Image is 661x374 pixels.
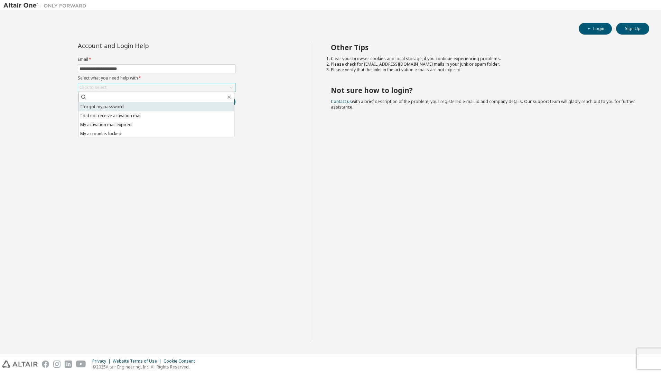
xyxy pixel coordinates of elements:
img: youtube.svg [76,361,86,368]
img: instagram.svg [53,361,60,368]
div: Click to select [78,83,235,92]
div: Account and Login Help [78,43,204,48]
img: linkedin.svg [65,361,72,368]
div: Cookie Consent [164,358,199,364]
li: Please check for [EMAIL_ADDRESS][DOMAIN_NAME] mails in your junk or spam folder. [331,62,637,67]
h2: Other Tips [331,43,637,52]
p: © 2025 Altair Engineering, Inc. All Rights Reserved. [92,364,199,370]
button: Sign Up [616,23,649,35]
div: Privacy [92,358,113,364]
a: Contact us [331,99,352,104]
img: altair_logo.svg [2,361,38,368]
div: Website Terms of Use [113,358,164,364]
li: Please verify that the links in the activation e-mails are not expired. [331,67,637,73]
img: Altair One [3,2,90,9]
label: Select what you need help with [78,75,235,81]
span: with a brief description of the problem, your registered e-mail id and company details. Our suppo... [331,99,635,110]
li: Clear your browser cookies and local storage, if you continue experiencing problems. [331,56,637,62]
h2: Not sure how to login? [331,86,637,95]
img: facebook.svg [42,361,49,368]
label: Email [78,57,235,62]
div: Click to select [80,85,106,90]
button: Login [579,23,612,35]
li: I forgot my password [78,102,234,111]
